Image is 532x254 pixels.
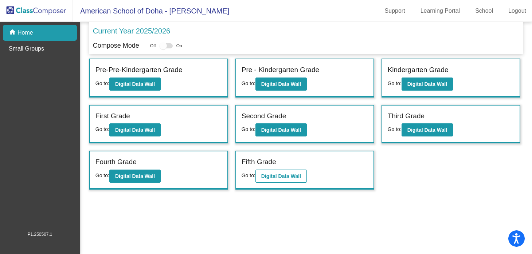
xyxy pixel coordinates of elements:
label: Second Grade [242,111,286,122]
p: Home [17,28,33,37]
label: Kindergarten Grade [388,65,449,75]
button: Digital Data Wall [255,123,307,136]
b: Digital Data Wall [115,173,155,179]
b: Digital Data Wall [261,81,301,87]
button: Digital Data Wall [109,78,161,91]
button: Digital Data Wall [109,123,161,136]
a: Learning Portal [415,5,466,17]
span: Go to: [95,172,109,178]
a: Support [379,5,411,17]
label: Fourth Grade [95,157,137,167]
span: Go to: [388,80,402,86]
span: Go to: [95,126,109,132]
span: Go to: [242,172,255,178]
label: Third Grade [388,111,425,122]
button: Digital Data Wall [255,78,307,91]
label: Pre-Pre-Kindergarten Grade [95,65,183,75]
a: School [469,5,499,17]
a: Logout [502,5,532,17]
button: Digital Data Wall [255,170,307,183]
b: Digital Data Wall [115,127,155,133]
button: Digital Data Wall [402,123,453,136]
span: Off [150,43,156,49]
span: Go to: [95,80,109,86]
label: Fifth Grade [242,157,276,167]
b: Digital Data Wall [261,127,301,133]
span: On [176,43,182,49]
span: Go to: [388,126,402,132]
b: Digital Data Wall [407,81,447,87]
b: Digital Data Wall [407,127,447,133]
span: American School of Doha - [PERSON_NAME] [73,5,229,17]
p: Current Year 2025/2026 [93,25,170,36]
span: Go to: [242,80,255,86]
mat-icon: home [9,28,17,37]
button: Digital Data Wall [109,170,161,183]
label: First Grade [95,111,130,122]
label: Pre - Kindergarten Grade [242,65,319,75]
p: Small Groups [9,44,44,53]
b: Digital Data Wall [115,81,155,87]
b: Digital Data Wall [261,173,301,179]
span: Go to: [242,126,255,132]
button: Digital Data Wall [402,78,453,91]
p: Compose Mode [93,41,139,51]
